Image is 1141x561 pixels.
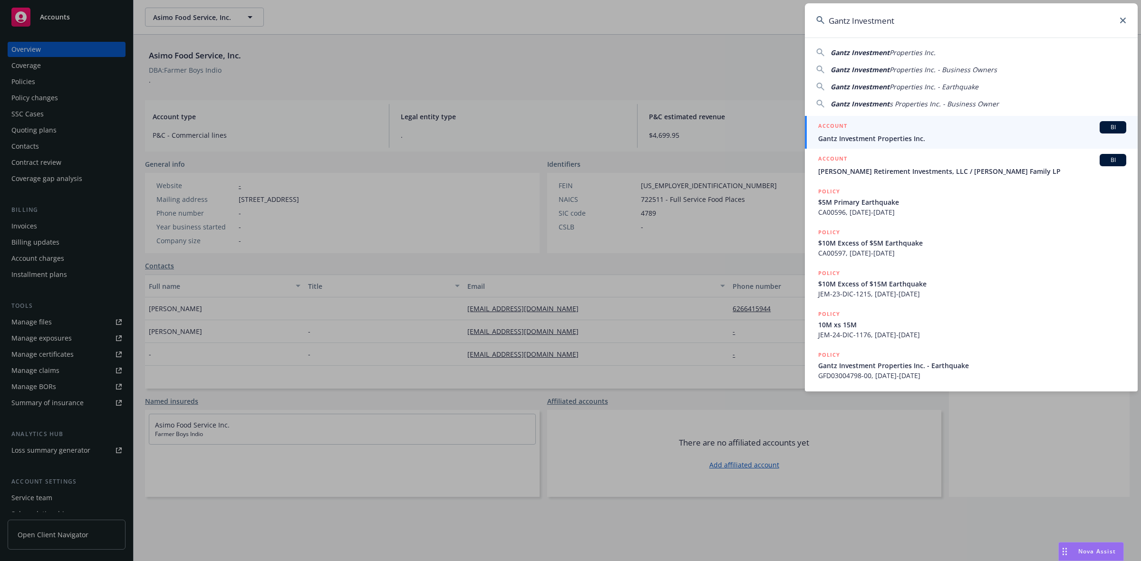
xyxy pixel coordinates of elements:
[1058,542,1124,561] button: Nova Assist
[818,238,1126,248] span: $10M Excess of $5M Earthquake
[818,248,1126,258] span: CA00597, [DATE]-[DATE]
[818,133,1126,143] span: Gantz Investment Properties Inc.
[818,207,1126,217] span: CA00596, [DATE]-[DATE]
[890,48,936,57] span: Properties Inc.
[890,65,997,74] span: Properties Inc. - Business Owners
[890,82,978,91] span: Properties Inc. - Earthquake
[818,228,840,237] h5: POLICY
[818,268,840,278] h5: POLICY
[831,48,890,57] span: Gantz Investment
[818,279,1126,289] span: $10M Excess of $15M Earthquake
[1103,156,1122,164] span: BI
[805,149,1138,181] a: ACCOUNTBI[PERSON_NAME] Retirement Investments, LLC / [PERSON_NAME] Family LP
[831,82,890,91] span: Gantz Investment
[805,3,1138,38] input: Search...
[805,304,1138,345] a: POLICY10M xs 15MJEM-24-DIC-1176, [DATE]-[DATE]
[818,371,1126,380] span: GFD03004798-00, [DATE]-[DATE]
[818,166,1126,176] span: [PERSON_NAME] Retirement Investments, LLC / [PERSON_NAME] Family LP
[805,222,1138,263] a: POLICY$10M Excess of $5M EarthquakeCA00597, [DATE]-[DATE]
[818,289,1126,299] span: JEM-23-DIC-1215, [DATE]-[DATE]
[1078,547,1116,555] span: Nova Assist
[818,121,847,133] h5: ACCOUNT
[818,197,1126,207] span: $5M Primary Earthquake
[818,350,840,360] h5: POLICY
[818,154,847,165] h5: ACCOUNT
[805,116,1138,149] a: ACCOUNTBIGantz Investment Properties Inc.
[805,263,1138,304] a: POLICY$10M Excess of $15M EarthquakeJEM-23-DIC-1215, [DATE]-[DATE]
[818,361,1126,371] span: Gantz Investment Properties Inc. - Earthquake
[818,187,840,196] h5: POLICY
[831,99,890,108] span: Gantz Investment
[1103,123,1122,132] span: BI
[818,320,1126,330] span: 10M xs 15M
[818,330,1126,340] span: JEM-24-DIC-1176, [DATE]-[DATE]
[890,99,999,108] span: s Properties Inc. - Business Owner
[805,345,1138,386] a: POLICYGantz Investment Properties Inc. - EarthquakeGFD03004798-00, [DATE]-[DATE]
[818,309,840,319] h5: POLICY
[1059,542,1071,561] div: Drag to move
[805,181,1138,222] a: POLICY$5M Primary EarthquakeCA00596, [DATE]-[DATE]
[831,65,890,74] span: Gantz Investment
